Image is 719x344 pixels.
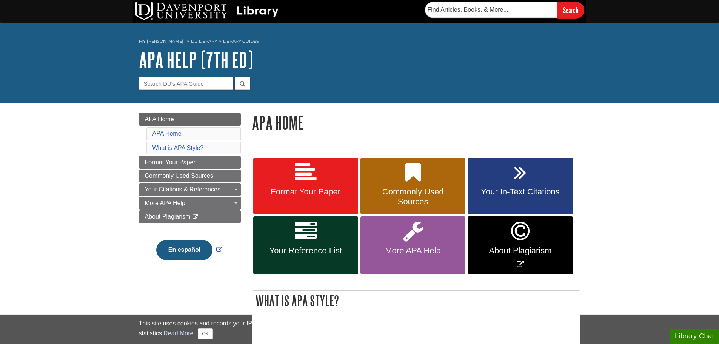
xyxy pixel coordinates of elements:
[139,170,241,182] a: Commonly Used Sources
[152,130,182,137] a: APA Home
[152,145,204,151] a: What is APA Style?
[425,2,557,18] input: Find Articles, Books, & More...
[473,187,567,197] span: Your In-Text Citations
[145,213,191,220] span: About Plagiarism
[139,183,241,196] a: Your Citations & References
[191,39,217,44] a: DU Library
[145,200,185,206] span: More APA Help
[252,113,580,132] h1: APA Home
[154,247,224,253] a: Link opens in new window
[360,158,465,214] a: Commonly Used Sources
[139,113,241,126] a: APA Home
[139,77,233,90] input: Search DU's APA Guide
[366,187,460,207] span: Commonly Used Sources
[139,156,241,169] a: Format Your Paper
[223,39,259,44] a: Library Guides
[145,186,220,193] span: Your Citations & References
[145,159,196,165] span: Format Your Paper
[366,246,460,256] span: More APA Help
[259,187,353,197] span: Format Your Paper
[360,216,465,274] a: More APA Help
[253,158,358,214] a: Format Your Paper
[670,329,719,344] button: Library Chat
[139,48,253,71] a: APA Help (7th Ed)
[139,197,241,210] a: More APA Help
[259,246,353,256] span: Your Reference List
[163,330,193,336] a: Read More
[252,291,580,311] h2: What is APA Style?
[139,36,580,48] nav: breadcrumb
[139,319,580,339] div: This site uses cookies and records your IP address for usage statistics. Additionally, we use Goo...
[557,2,584,18] input: Search
[468,158,573,214] a: Your In-Text Citations
[192,214,199,219] i: This link opens in a new window
[473,246,567,256] span: About Plagiarism
[135,2,279,20] img: DU Library
[145,116,174,122] span: APA Home
[139,113,241,273] div: Guide Page Menu
[198,328,212,339] button: Close
[145,173,213,179] span: Commonly Used Sources
[139,38,183,45] a: My [PERSON_NAME]
[139,210,241,223] a: About Plagiarism
[425,2,584,18] form: Searches DU Library's articles, books, and more
[156,240,212,260] button: En español
[253,216,358,274] a: Your Reference List
[468,216,573,274] a: Link opens in new window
